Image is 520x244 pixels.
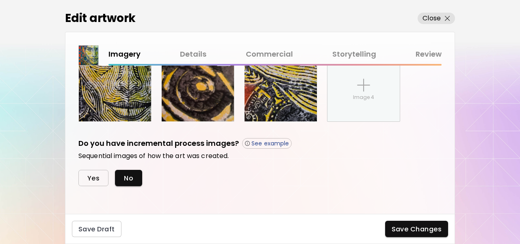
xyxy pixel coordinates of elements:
h6: Sequential images of how the art was created. [78,152,442,160]
button: See example [242,138,292,149]
a: Commercial [246,48,293,60]
img: placeholder [357,79,370,92]
p: Image 4 [353,94,374,101]
button: No [115,170,142,186]
a: Storytelling [332,48,376,60]
span: Save Changes [392,225,442,233]
span: Save Draft [78,225,115,233]
a: Details [180,48,206,60]
h5: Do you have incremental process images? [78,138,239,149]
p: See example [251,140,289,147]
button: Save Draft [72,221,121,237]
a: Review [416,48,442,60]
span: No [124,174,133,182]
button: Save Changes [385,221,448,237]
